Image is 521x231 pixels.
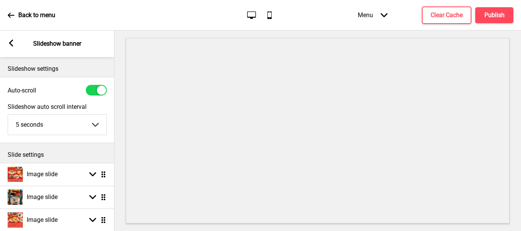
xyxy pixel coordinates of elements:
[8,103,107,110] label: Slideshow auto scroll interval
[27,193,58,201] h4: Image slide
[422,6,471,24] button: Clear Cache
[8,65,107,73] p: Slideshow settings
[8,151,107,159] p: Slide settings
[350,4,395,26] div: Menu
[431,11,463,19] h4: Clear Cache
[27,216,58,224] h4: Image slide
[27,170,58,178] h4: Image slide
[33,40,81,48] p: Slideshow banner
[475,7,513,23] button: Publish
[8,87,36,94] label: Auto-scroll
[8,5,55,25] a: Back to menu
[484,11,505,19] h4: Publish
[18,11,55,19] p: Back to menu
